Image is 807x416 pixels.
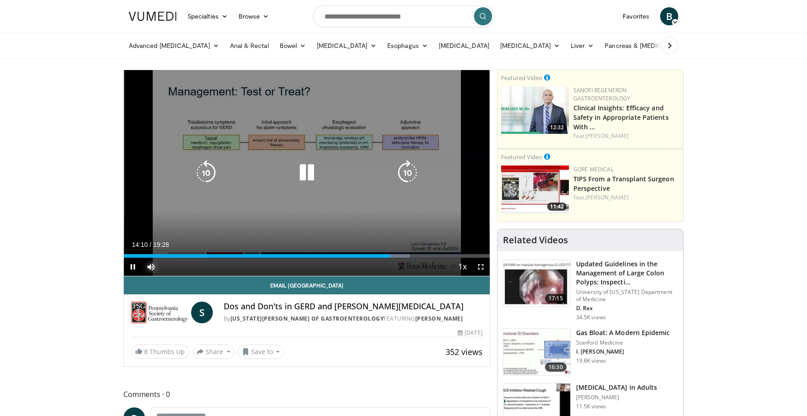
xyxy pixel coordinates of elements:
[123,388,490,400] span: Comments 0
[238,345,284,359] button: Save to
[182,7,233,25] a: Specialties
[573,194,680,202] div: Feat.
[501,165,569,213] a: 11:42
[573,175,674,193] a: TIPS From a Transplant Surgeon Perspective
[501,153,542,161] small: Featured Video
[150,241,151,248] span: /
[433,37,495,55] a: [MEDICAL_DATA]
[573,86,631,102] a: Sanofi Regeneron Gastroenterology
[545,363,567,372] span: 16:30
[573,104,669,131] a: Clinical Insights: Efficacy and Safety in Appropriate Patients With …
[192,345,235,359] button: Share
[311,37,382,55] a: [MEDICAL_DATA]
[124,70,490,276] video-js: Video Player
[225,37,274,55] a: Anal & Rectal
[495,37,565,55] a: [MEDICAL_DATA]
[224,315,483,323] div: By FEATURING
[131,302,188,323] img: Pennsylvania Society of Gastroenterology
[191,302,213,323] a: S
[230,315,384,322] a: [US_STATE][PERSON_NAME] of Gastroenterology
[153,241,169,248] span: 19:28
[124,254,490,258] div: Progress Bar
[382,37,433,55] a: Esophagus
[123,37,225,55] a: Advanced [MEDICAL_DATA]
[233,7,275,25] a: Browse
[132,241,148,248] span: 14:10
[501,86,569,134] a: 12:32
[576,305,678,312] p: D. Rex
[586,132,629,140] a: [PERSON_NAME]
[576,348,670,355] p: I. [PERSON_NAME]
[599,37,705,55] a: Pancreas & [MEDICAL_DATA]
[415,315,463,322] a: [PERSON_NAME]
[576,357,606,364] p: 19.8K views
[124,276,490,294] a: Email [GEOGRAPHIC_DATA]
[565,37,599,55] a: Liver
[142,258,160,276] button: Mute
[547,123,567,132] span: 12:32
[446,346,483,357] span: 352 views
[660,7,678,25] a: B
[274,37,311,55] a: Bowel
[573,132,680,140] div: Feat.
[503,329,570,376] img: 480ec31d-e3c1-475b-8289-0a0659db689a.150x105_q85_crop-smart_upscale.jpg
[547,203,567,211] span: 11:42
[458,329,482,337] div: [DATE]
[576,394,657,401] p: [PERSON_NAME]
[617,7,655,25] a: Favorites
[501,86,569,134] img: bf9ce42c-6823-4735-9d6f-bc9dbebbcf2c.png.150x105_q85_crop-smart_upscale.jpg
[503,260,570,307] img: dfcfcb0d-b871-4e1a-9f0c-9f64970f7dd8.150x105_q85_crop-smart_upscale.jpg
[576,328,670,337] h3: Gas Bloat: A Modern Epidemic
[576,403,606,410] p: 11.5K views
[503,260,678,321] a: 17:15 Updated Guidelines in the Management of Large Colon Polyps: Inspecti… University of [US_STA...
[503,235,568,246] h4: Related Videos
[576,288,678,303] p: University of [US_STATE] Department of Medicine
[573,165,614,173] a: Gore Medical
[224,302,483,312] h4: Dos and Don'ts in GERD and [PERSON_NAME][MEDICAL_DATA]
[503,328,678,376] a: 16:30 Gas Bloat: A Modern Epidemic Stanford Medicine I. [PERSON_NAME] 19.8K views
[576,383,657,392] h3: [MEDICAL_DATA] in Adults
[472,258,490,276] button: Fullscreen
[586,194,629,201] a: [PERSON_NAME]
[501,165,569,213] img: 4003d3dc-4d84-4588-a4af-bb6b84f49ae6.150x105_q85_crop-smart_upscale.jpg
[545,294,567,303] span: 17:15
[576,260,678,287] h3: Updated Guidelines in the Management of Large Colon Polyps: Inspecti…
[129,12,177,21] img: VuMedi Logo
[131,345,189,359] a: 8 Thumbs Up
[576,314,606,321] p: 34.5K views
[144,347,148,356] span: 8
[501,74,542,82] small: Featured Video
[576,339,670,346] p: Stanford Medicine
[454,258,472,276] button: Playback Rate
[124,258,142,276] button: Pause
[313,5,494,27] input: Search topics, interventions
